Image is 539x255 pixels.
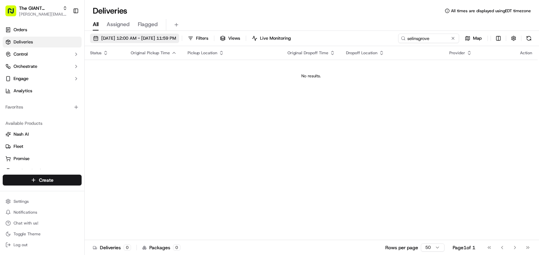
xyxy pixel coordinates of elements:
[5,156,79,162] a: Promise
[14,210,37,215] span: Notifications
[101,35,176,41] span: [DATE] 12:00 AM - [DATE] 11:59 PM
[18,44,122,51] input: Got a question? Start typing here...
[260,35,291,41] span: Live Monitoring
[23,72,86,77] div: We're available if you need us!
[3,73,82,84] button: Engage
[142,244,180,251] div: Packages
[3,118,82,129] div: Available Products
[48,115,82,120] a: Powered byPylon
[4,96,55,108] a: 📗Knowledge Base
[473,35,482,41] span: Map
[93,244,131,251] div: Deliveries
[5,131,79,137] a: Nash AI
[90,34,179,43] button: [DATE] 12:00 AM - [DATE] 11:59 PM
[287,50,328,56] span: Original Dropoff Time
[3,208,82,217] button: Notifications
[196,35,208,41] span: Filters
[249,34,294,43] button: Live Monitoring
[23,65,111,72] div: Start new chat
[107,20,130,28] span: Assigned
[3,141,82,152] button: Fleet
[3,153,82,164] button: Promise
[19,12,67,17] button: [PERSON_NAME][EMAIL_ADDRESS][PERSON_NAME][DOMAIN_NAME]
[14,143,23,150] span: Fleet
[524,34,534,43] button: Refresh
[14,98,52,105] span: Knowledge Base
[188,50,217,56] span: Pickup Location
[3,165,82,176] button: Product Catalog
[93,20,99,28] span: All
[3,240,82,250] button: Log out
[3,24,82,35] a: Orders
[217,34,243,43] button: Views
[3,49,82,60] button: Control
[124,244,131,251] div: 0
[87,73,535,79] div: No results.
[14,63,37,70] span: Orchestrate
[462,34,485,43] button: Map
[14,51,28,57] span: Control
[3,129,82,140] button: Nash AI
[346,50,378,56] span: Dropoff Location
[5,143,79,150] a: Fleet
[451,8,531,14] span: All times are displayed using EDT timezone
[55,96,111,108] a: 💻API Documentation
[14,76,28,82] span: Engage
[39,177,53,183] span: Create
[520,50,532,56] div: Action
[7,7,20,20] img: Nash
[14,27,27,33] span: Orders
[14,168,46,174] span: Product Catalog
[90,50,102,56] span: Status
[14,199,29,204] span: Settings
[3,229,82,239] button: Toggle Theme
[449,50,465,56] span: Provider
[228,35,240,41] span: Views
[19,5,60,12] button: The GIANT Company
[7,65,19,77] img: 1736555255976-a54dd68f-1ca7-489b-9aae-adbdc363a1c4
[131,50,170,56] span: Original Pickup Time
[14,231,41,237] span: Toggle Theme
[3,3,70,19] button: The GIANT Company[PERSON_NAME][EMAIL_ADDRESS][PERSON_NAME][DOMAIN_NAME]
[7,99,12,104] div: 📗
[3,218,82,228] button: Chat with us!
[57,99,63,104] div: 💻
[14,131,29,137] span: Nash AI
[173,244,180,251] div: 0
[64,98,109,105] span: API Documentation
[3,102,82,113] div: Favorites
[14,88,32,94] span: Analytics
[14,39,33,45] span: Deliveries
[185,34,211,43] button: Filters
[3,175,82,185] button: Create
[5,168,79,174] a: Product Catalog
[385,244,418,251] p: Rows per page
[14,242,27,248] span: Log out
[138,20,158,28] span: Flagged
[115,67,123,75] button: Start new chat
[14,220,38,226] span: Chat with us!
[398,34,459,43] input: Type to search
[3,197,82,206] button: Settings
[7,27,123,38] p: Welcome 👋
[453,244,475,251] div: Page 1 of 1
[93,5,127,16] h1: Deliveries
[3,61,82,72] button: Orchestrate
[67,115,82,120] span: Pylon
[14,156,29,162] span: Promise
[3,37,82,47] a: Deliveries
[3,85,82,96] a: Analytics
